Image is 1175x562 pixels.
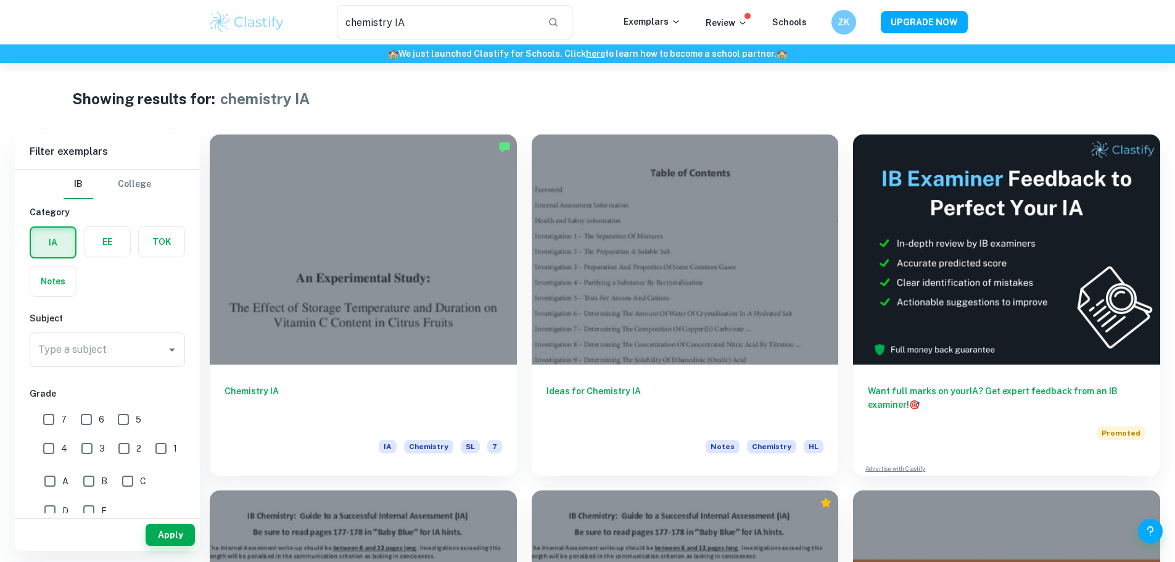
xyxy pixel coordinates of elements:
h1: Showing results for: [72,88,215,110]
button: College [118,170,151,199]
span: 5 [136,413,141,426]
button: TOK [139,227,184,257]
span: 🎯 [909,400,920,410]
span: C [140,474,146,488]
span: Notes [706,440,740,453]
span: E [101,504,107,518]
h6: We just launched Clastify for Schools. Click to learn how to become a school partner. [2,47,1173,60]
img: Thumbnail [853,134,1160,365]
h6: Subject [30,312,185,325]
p: Review [706,16,748,30]
p: Exemplars [624,15,681,28]
a: here [586,49,605,59]
img: Clastify logo [208,10,286,35]
span: 🏫 [777,49,787,59]
h6: Grade [30,387,185,400]
span: A [62,474,68,488]
h6: Category [30,205,185,219]
input: Search for any exemplars... [337,5,538,39]
button: Help and Feedback [1138,519,1163,543]
span: Promoted [1097,426,1145,440]
a: Chemistry IAIAChemistrySL7 [210,134,517,476]
h6: Chemistry IA [225,384,502,425]
span: 7 [487,440,502,453]
h6: Ideas for Chemistry IA [546,384,824,425]
span: 1 [173,442,177,455]
button: IA [31,228,75,257]
button: Apply [146,524,195,546]
button: EE [85,227,130,257]
a: Advertise with Clastify [865,465,925,473]
span: Chemistry [747,440,796,453]
a: Want full marks on yourIA? Get expert feedback from an IB examiner!PromotedAdvertise with Clastify [853,134,1160,476]
button: Open [163,341,181,358]
span: 6 [99,413,104,426]
span: D [62,504,68,518]
h6: Filter exemplars [15,134,200,169]
button: ZK [831,10,856,35]
button: UPGRADE NOW [881,11,968,33]
button: IB [64,170,93,199]
span: 3 [99,442,105,455]
div: Premium [820,497,832,509]
span: B [101,474,107,488]
div: Filter type choice [64,170,151,199]
span: 🏫 [388,49,398,59]
span: IA [379,440,397,453]
h6: Want full marks on your IA ? Get expert feedback from an IB examiner! [868,384,1145,411]
span: 4 [61,442,67,455]
button: Notes [30,267,76,296]
span: HL [804,440,823,453]
span: 7 [61,413,67,426]
a: Schools [772,17,807,27]
a: Ideas for Chemistry IANotesChemistryHL [532,134,839,476]
img: Marked [498,141,511,153]
span: 2 [136,442,141,455]
h1: chemistry IA [220,88,310,110]
h6: ZK [836,15,851,29]
span: SL [461,440,480,453]
span: Chemistry [404,440,453,453]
